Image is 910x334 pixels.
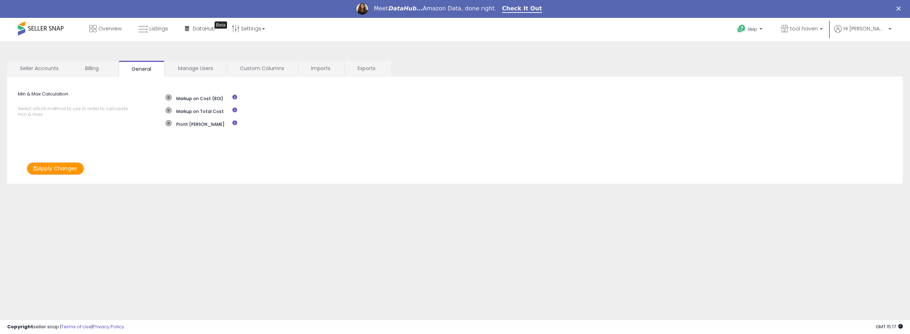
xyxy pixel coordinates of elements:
label: Markup on Cost (ROI) [166,94,223,102]
a: Imports [298,61,344,76]
div: Close [896,6,904,11]
a: Check It Out [502,5,542,13]
a: Exports [345,61,390,76]
label: Markup on Total Cost [166,107,224,114]
a: Terms of Use [61,323,92,330]
span: tool haven [790,25,818,32]
img: Profile image for Georgie [356,3,368,15]
a: Seller Accounts [7,61,72,76]
a: Help [732,19,769,41]
a: Settings [227,18,270,39]
span: DataHub [193,25,215,32]
strong: Copyright [7,323,33,330]
span: Hi [PERSON_NAME] [843,25,886,32]
span: Overview [98,25,122,32]
span: Select which method to use in order to calculate min & max. [18,106,134,117]
a: Overview [84,18,127,39]
a: Hi [PERSON_NAME] [834,25,891,41]
a: Manage Users [165,61,226,76]
a: Privacy Policy [93,323,124,330]
button: Apply Changes [27,162,84,175]
span: Help [748,26,757,32]
span: Listings [149,25,168,32]
div: Meet Amazon Data, done right. [374,5,496,12]
a: tool haven [776,18,828,41]
a: DataHub [179,18,221,39]
a: Custom Columns [227,61,297,76]
label: Profit [PERSON_NAME] [166,120,225,127]
span: 2025-09-8 15:17 GMT [876,323,903,330]
i: DataHub... [388,5,423,12]
i: Get Help [737,24,746,33]
a: Billing [72,61,118,76]
div: seller snap | | [7,324,124,330]
label: Min & Max Calculation [13,91,160,121]
div: Tooltip anchor [215,21,227,29]
a: Listings [133,18,173,39]
a: General [119,61,164,77]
